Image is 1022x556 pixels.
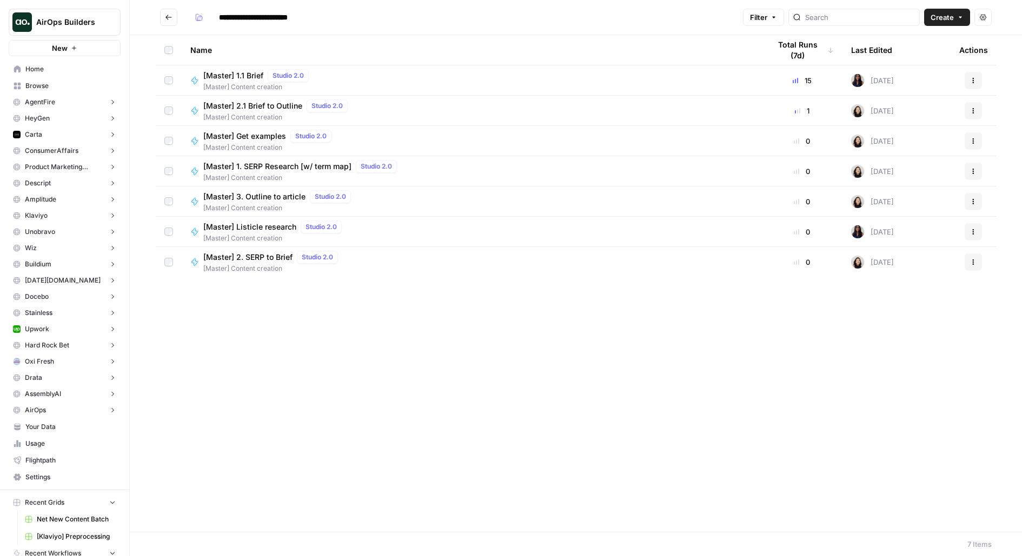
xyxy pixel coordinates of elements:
span: [Master] 1.1 Brief [203,70,263,81]
span: Studio 2.0 [302,252,333,262]
a: Home [9,61,121,78]
a: Browse [9,77,121,95]
span: Usage [25,439,116,448]
span: [Master] Listicle research [203,222,296,232]
a: Usage [9,435,121,452]
div: 0 [770,226,834,237]
a: Settings [9,468,121,486]
div: 0 [770,136,834,146]
span: [Master] Content creation [203,143,336,152]
img: rox323kbkgutb4wcij4krxobkpon [851,225,864,238]
div: 1 [770,105,834,116]
button: Oxi Fresh [9,353,121,370]
button: Unobravo [9,224,121,240]
div: 0 [770,196,834,207]
button: Hard Rock Bet [9,337,121,353]
span: Oxi Fresh [25,357,54,366]
span: Product Marketing Alliance [25,162,104,172]
div: 15 [770,75,834,86]
div: [DATE] [851,225,894,238]
span: Your Data [25,422,116,432]
span: Studio 2.0 [361,162,392,171]
span: Flightpath [25,455,116,465]
span: [Master] Content creation [203,264,342,273]
span: [Master] Content creation [203,112,352,122]
div: Name [190,35,753,65]
span: Descript [25,178,51,188]
button: Stainless [9,305,121,321]
a: [Master] 1. SERP Research [w/ term map]Studio 2.0[Master] Content creation [190,160,753,183]
span: AgentFire [25,97,55,107]
a: [Master] 2. SERP to BriefStudio 2.0[Master] Content creation [190,251,753,273]
div: 0 [770,257,834,267]
div: [DATE] [851,135,894,148]
img: fp0z7842iiz9bav1kjnyws1dbxfi [13,358,21,365]
img: t5ef5oef8zpw1w4g2xghobes91mw [851,104,864,117]
img: rox323kbkgutb4wcij4krxobkpon [851,74,864,87]
a: [Master] 2.1 Brief to OutlineStudio 2.0[Master] Content creation [190,99,753,122]
button: Buildium [9,256,121,272]
span: Buildium [25,259,51,269]
button: Filter [743,9,784,26]
button: New [9,40,121,56]
span: [Master] Content creation [203,233,346,243]
button: Product Marketing Alliance [9,159,121,175]
a: [Klaviyo] Preprocessing [20,528,121,545]
span: Docebo [25,292,49,302]
span: Klaviyo [25,211,48,220]
span: Studio 2.0 [315,192,346,202]
button: Carta [9,126,121,143]
a: Net New Content Batch [20,511,121,528]
span: Studio 2.0 [295,131,327,141]
img: t5ef5oef8zpw1w4g2xghobes91mw [851,165,864,178]
span: Studio 2.0 [306,222,337,232]
button: Go back [160,9,177,26]
div: Actions [959,35,988,65]
span: Net New Content Batch [37,514,116,524]
span: New [52,43,68,53]
a: [Master] Listicle researchStudio 2.0[Master] Content creation [190,220,753,243]
span: Amplitude [25,195,56,204]
span: AssemblyAI [25,389,61,399]
button: Create [924,9,970,26]
div: [DATE] [851,74,894,87]
div: [DATE] [851,165,894,178]
img: t5ef5oef8zpw1w4g2xghobes91mw [851,195,864,208]
button: HeyGen [9,110,121,126]
a: [Master] Get examplesStudio 2.0[Master] Content creation [190,130,753,152]
span: Home [25,64,116,74]
img: t5ef5oef8zpw1w4g2xghobes91mw [851,256,864,269]
span: Upwork [25,324,49,334]
span: [Master] Content creation [203,82,313,92]
span: Filter [750,12,767,23]
span: [Master] 2.1 Brief to Outline [203,101,302,111]
img: AirOps Builders Logo [12,12,32,32]
span: [Master] 2. SERP to Brief [203,252,293,263]
span: [Master] Content creation [203,173,401,183]
button: Klaviyo [9,207,121,224]
div: [DATE] [851,195,894,208]
a: [Master] 3. Outline to articleStudio 2.0[Master] Content creation [190,190,753,213]
a: Flightpath [9,452,121,469]
div: Last Edited [851,35,892,65]
button: Descript [9,175,121,191]
span: Stainless [25,308,52,318]
button: Recent Grids [9,494,121,511]
a: Your Data [9,418,121,436]
div: [DATE] [851,256,894,269]
span: [Klaviyo] Preprocessing [37,532,116,541]
span: HeyGen [25,113,50,123]
span: Studio 2.0 [311,101,343,111]
img: c35yeiwf0qjehltklbh57st2xhbo [13,131,21,138]
button: AssemblyAI [9,386,121,402]
span: Carta [25,130,42,139]
div: [DATE] [851,104,894,117]
button: Workspace: AirOps Builders [9,9,121,36]
span: Recent Grids [25,498,64,507]
button: Drata [9,370,121,386]
span: Drata [25,373,42,383]
div: 0 [770,166,834,177]
span: Wiz [25,243,37,253]
span: Settings [25,472,116,482]
img: izgcjcw16vhvh3rv54e10dgzsq95 [13,325,21,333]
